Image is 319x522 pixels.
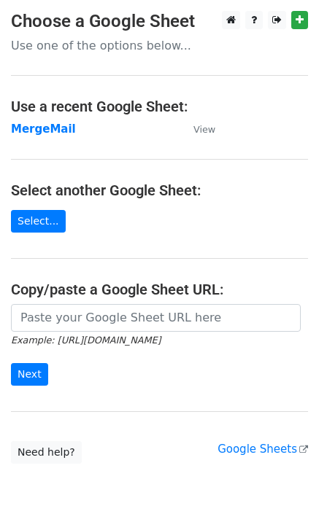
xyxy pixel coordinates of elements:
iframe: Chat Widget [246,452,319,522]
a: View [179,122,215,136]
h4: Select another Google Sheet: [11,182,308,199]
a: Select... [11,210,66,233]
a: Need help? [11,441,82,464]
input: Paste your Google Sheet URL here [11,304,301,332]
a: Google Sheets [218,443,308,456]
h3: Choose a Google Sheet [11,11,308,32]
h4: Copy/paste a Google Sheet URL: [11,281,308,298]
small: Example: [URL][DOMAIN_NAME] [11,335,161,346]
small: View [193,124,215,135]
input: Next [11,363,48,386]
a: MergeMail [11,122,76,136]
p: Use one of the options below... [11,38,308,53]
h4: Use a recent Google Sheet: [11,98,308,115]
